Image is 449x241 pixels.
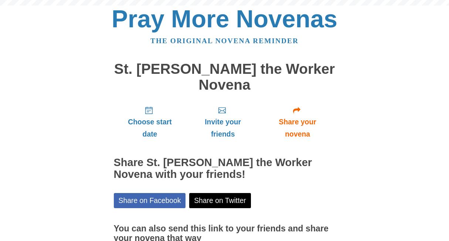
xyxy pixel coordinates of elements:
[260,100,336,144] a: Share your novena
[193,116,252,140] span: Invite your friends
[186,100,259,144] a: Invite your friends
[121,116,179,140] span: Choose start date
[114,157,336,180] h2: Share St. [PERSON_NAME] the Worker Novena with your friends!
[114,61,336,93] h1: St. [PERSON_NAME] the Worker Novena
[150,37,299,45] a: The original novena reminder
[114,100,186,144] a: Choose start date
[267,116,328,140] span: Share your novena
[189,193,251,208] a: Share on Twitter
[112,5,337,32] a: Pray More Novenas
[114,193,186,208] a: Share on Facebook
